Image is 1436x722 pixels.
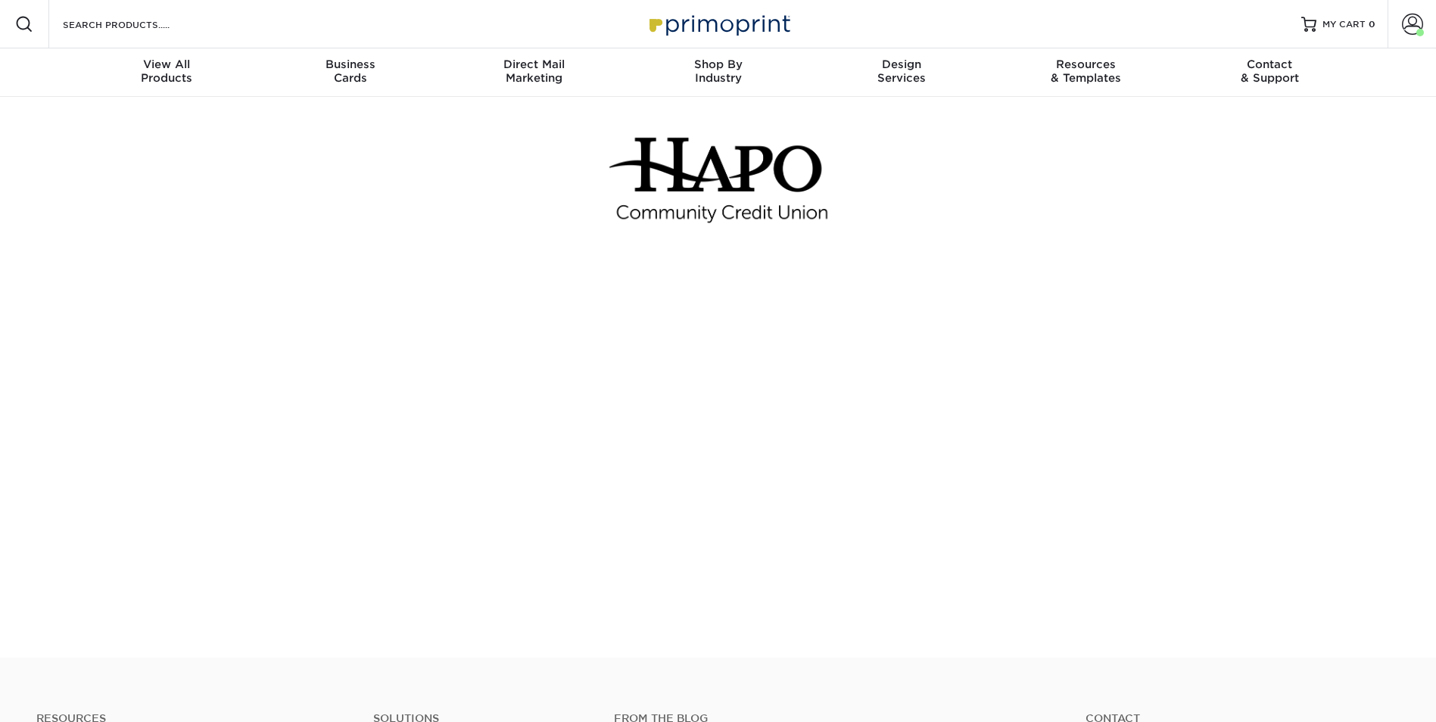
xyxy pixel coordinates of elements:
div: & Templates [994,58,1178,85]
span: 0 [1369,19,1375,30]
div: Services [810,58,994,85]
div: & Support [1178,58,1362,85]
div: Marketing [442,58,626,85]
img: Primoprint [643,8,794,40]
a: BusinessCards [258,48,442,97]
div: Industry [626,58,810,85]
a: View AllProducts [75,48,259,97]
a: Contact& Support [1178,48,1362,97]
a: Shop ByIndustry [626,48,810,97]
span: Direct Mail [442,58,626,71]
span: Contact [1178,58,1362,71]
a: DesignServices [810,48,994,97]
input: SEARCH PRODUCTS..... [61,15,209,33]
span: MY CART [1322,18,1366,31]
span: Design [810,58,994,71]
span: Shop By [626,58,810,71]
a: Direct MailMarketing [442,48,626,97]
div: Cards [258,58,442,85]
img: Hapo Community Credit Union [605,133,832,228]
span: Business [258,58,442,71]
span: Resources [994,58,1178,71]
a: Resources& Templates [994,48,1178,97]
span: View All [75,58,259,71]
div: Products [75,58,259,85]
